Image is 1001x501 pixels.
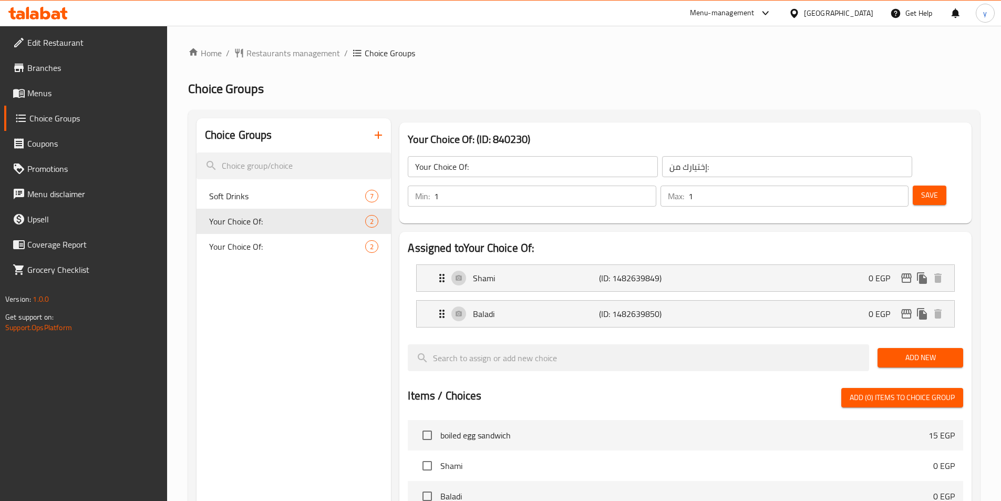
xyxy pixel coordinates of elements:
div: Menu-management [690,7,755,19]
a: Coupons [4,131,167,156]
span: Add New [886,351,955,364]
span: Grocery Checklist [27,263,159,276]
a: Home [188,47,222,59]
a: Choice Groups [4,106,167,131]
a: Restaurants management [234,47,340,59]
button: duplicate [914,306,930,322]
div: Choices [365,240,378,253]
button: duplicate [914,270,930,286]
span: 2 [366,242,378,252]
li: Expand [408,260,963,296]
p: Max: [668,190,684,202]
span: Add (0) items to choice group [850,391,955,404]
p: Min: [415,190,430,202]
span: Promotions [27,162,159,175]
p: 0 EGP [869,272,899,284]
span: Soft Drinks [209,190,366,202]
span: 7 [366,191,378,201]
li: / [226,47,230,59]
input: search [408,344,869,371]
a: Menus [4,80,167,106]
span: Upsell [27,213,159,226]
span: Menus [27,87,159,99]
button: edit [899,306,914,322]
span: Branches [27,62,159,74]
span: 1.0.0 [33,292,49,306]
button: Save [913,186,946,205]
span: Coverage Report [27,238,159,251]
span: Choice Groups [188,77,264,100]
span: Select choice [416,455,438,477]
span: Choice Groups [365,47,415,59]
div: Choices [365,190,378,202]
a: Grocery Checklist [4,257,167,282]
li: Expand [408,296,963,332]
span: Select choice [416,424,438,446]
span: boiled egg sandwich [440,429,928,442]
div: [GEOGRAPHIC_DATA] [804,7,873,19]
span: Your Choice Of: [209,215,366,228]
span: Your Choice Of: [209,240,366,253]
div: Expand [417,301,954,327]
span: 2 [366,217,378,227]
span: Shami [440,459,933,472]
div: Soft Drinks7 [197,183,391,209]
button: Add (0) items to choice group [841,388,963,407]
h2: Assigned to Your Choice Of: [408,240,963,256]
h2: Choice Groups [205,127,272,143]
button: delete [930,306,946,322]
span: Edit Restaurant [27,36,159,49]
span: Menu disclaimer [27,188,159,200]
span: y [983,7,987,19]
a: Menu disclaimer [4,181,167,207]
input: search [197,152,391,179]
h3: Your Choice Of: (ID: 840230) [408,131,963,148]
p: 0 EGP [869,308,899,320]
a: Promotions [4,156,167,181]
div: Expand [417,265,954,291]
p: (ID: 1482639849) [599,272,683,284]
span: Choice Groups [29,112,159,125]
a: Edit Restaurant [4,30,167,55]
a: Upsell [4,207,167,232]
button: delete [930,270,946,286]
li: / [344,47,348,59]
a: Coverage Report [4,232,167,257]
p: 15 EGP [928,429,955,442]
p: Baladi [473,308,598,320]
div: Your Choice Of:2 [197,209,391,234]
p: 0 EGP [933,459,955,472]
span: Get support on: [5,310,54,324]
span: Restaurants management [246,47,340,59]
span: Coupons [27,137,159,150]
h2: Items / Choices [408,388,481,404]
div: Your Choice Of:2 [197,234,391,259]
p: Shami [473,272,598,284]
a: Support.OpsPlatform [5,321,72,334]
button: edit [899,270,914,286]
a: Branches [4,55,167,80]
nav: breadcrumb [188,47,980,59]
span: Save [921,189,938,202]
span: Version: [5,292,31,306]
p: (ID: 1482639850) [599,308,683,320]
button: Add New [878,348,963,367]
